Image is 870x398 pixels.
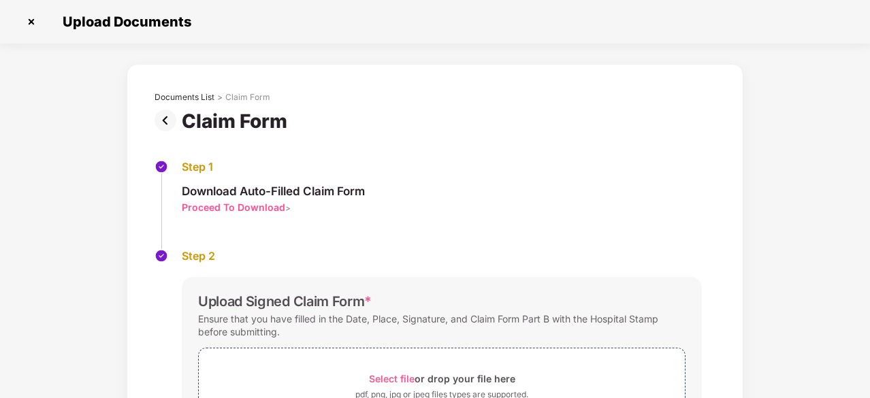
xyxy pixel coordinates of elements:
img: svg+xml;base64,PHN2ZyBpZD0iQ3Jvc3MtMzJ4MzIiIHhtbG5zPSJodHRwOi8vd3d3LnczLm9yZy8yMDAwL3N2ZyIgd2lkdG... [20,11,42,33]
span: Upload Documents [49,14,198,30]
div: Download Auto-Filled Claim Form [182,184,365,199]
div: Claim Form [182,110,293,133]
div: Step 2 [182,249,702,263]
div: Claim Form [225,92,270,103]
img: svg+xml;base64,PHN2ZyBpZD0iU3RlcC1Eb25lLTMyeDMyIiB4bWxucz0iaHR0cDovL3d3dy53My5vcmcvMjAwMC9zdmciIH... [155,249,168,263]
span: Select file [369,373,415,384]
img: svg+xml;base64,PHN2ZyBpZD0iUHJldi0zMngzMiIgeG1sbnM9Imh0dHA6Ly93d3cudzMub3JnLzIwMDAvc3ZnIiB3aWR0aD... [155,110,182,131]
div: Upload Signed Claim Form [198,293,372,310]
div: > [217,92,223,103]
div: Documents List [155,92,214,103]
div: Proceed To Download [182,201,285,214]
div: or drop your file here [369,369,515,388]
div: Step 1 [182,160,365,174]
div: Ensure that you have filled in the Date, Place, Signature, and Claim Form Part B with the Hospita... [198,310,686,341]
span: > [285,203,291,213]
img: svg+xml;base64,PHN2ZyBpZD0iU3RlcC1Eb25lLTMyeDMyIiB4bWxucz0iaHR0cDovL3d3dy53My5vcmcvMjAwMC9zdmciIH... [155,160,168,173]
